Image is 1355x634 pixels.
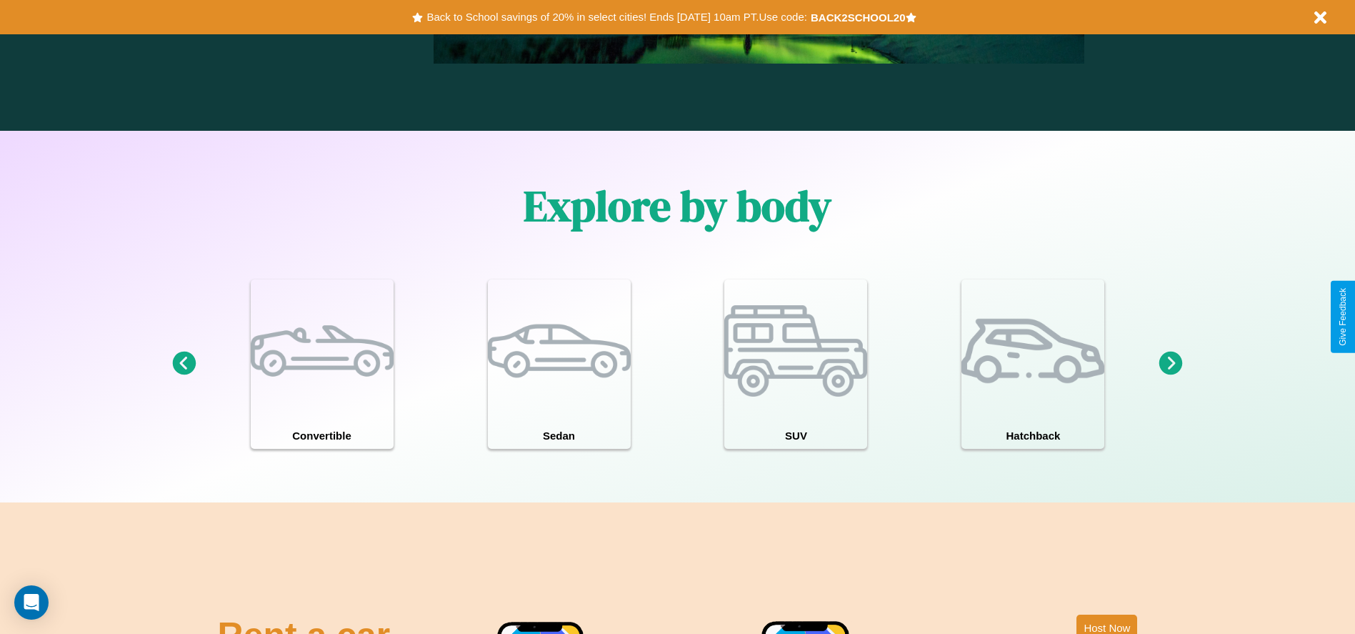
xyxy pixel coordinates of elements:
h4: Hatchback [961,422,1104,449]
div: Open Intercom Messenger [14,585,49,620]
div: Give Feedback [1338,288,1348,346]
h4: SUV [724,422,867,449]
h1: Explore by body [524,177,831,235]
b: BACK2SCHOOL20 [811,11,906,24]
button: Back to School savings of 20% in select cities! Ends [DATE] 10am PT.Use code: [423,7,810,27]
h4: Sedan [488,422,631,449]
h4: Convertible [251,422,394,449]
